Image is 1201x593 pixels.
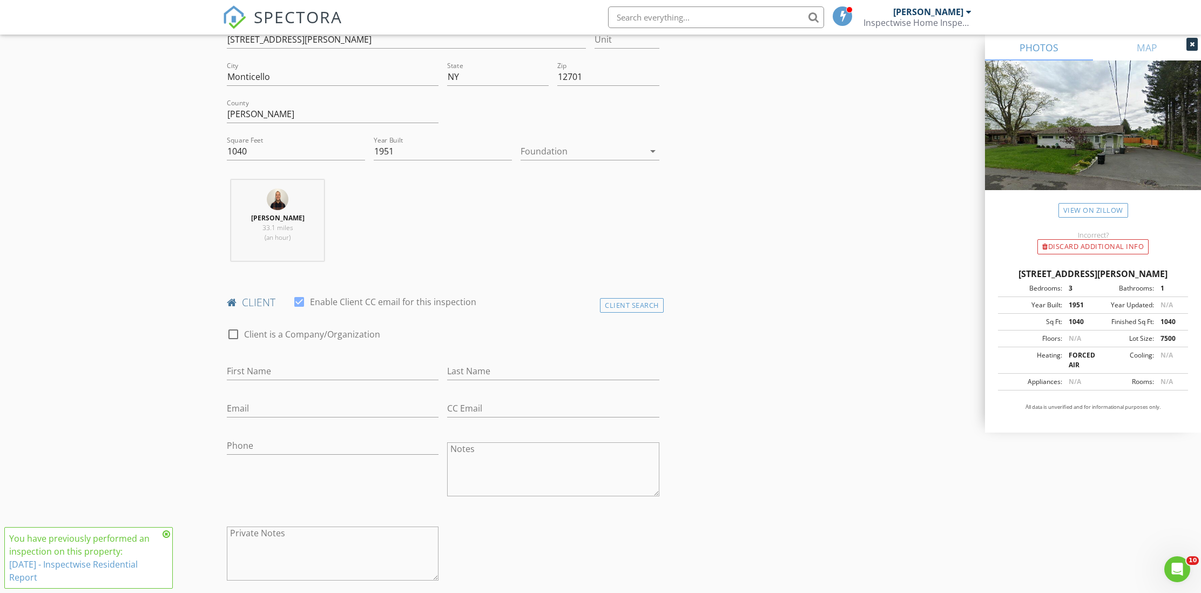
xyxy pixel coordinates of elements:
[1160,351,1173,360] span: N/A
[267,188,288,210] img: img_6005.jpeg
[1093,334,1154,343] div: Lot Size:
[985,231,1201,239] div: Incorrect?
[244,329,380,340] label: Client is a Company/Organization
[998,403,1188,411] p: All data is unverified and for informational purposes only.
[998,267,1188,280] div: [STREET_ADDRESS][PERSON_NAME]
[863,17,971,28] div: Inspectwise Home Inspections LLC
[985,35,1093,60] a: PHOTOS
[222,5,246,29] img: The Best Home Inspection Software - Spectora
[1160,300,1173,309] span: N/A
[1037,239,1149,254] div: Discard Additional info
[1154,284,1185,293] div: 1
[1058,203,1128,218] a: View on Zillow
[254,5,342,28] span: SPECTORA
[222,15,342,37] a: SPECTORA
[1001,351,1062,370] div: Heating:
[1093,35,1201,60] a: MAP
[1164,556,1190,582] iframe: Intercom live chat
[1093,377,1154,387] div: Rooms:
[1001,284,1062,293] div: Bedrooms:
[985,60,1201,216] img: streetview
[1001,334,1062,343] div: Floors:
[1062,300,1093,310] div: 1951
[262,223,293,232] span: 33.1 miles
[1093,317,1154,327] div: Finished Sq Ft:
[1093,300,1154,310] div: Year Updated:
[893,6,963,17] div: [PERSON_NAME]
[1069,334,1081,343] span: N/A
[1062,317,1093,327] div: 1040
[1093,351,1154,370] div: Cooling:
[265,233,291,242] span: (an hour)
[608,6,824,28] input: Search everything...
[1154,334,1185,343] div: 7500
[1062,351,1093,370] div: FORCED AIR
[1186,556,1199,565] span: 10
[1001,317,1062,327] div: Sq Ft:
[1001,377,1062,387] div: Appliances:
[9,532,159,584] div: You have previously performed an inspection on this property:
[1062,284,1093,293] div: 3
[251,213,305,223] strong: [PERSON_NAME]
[227,295,659,309] h4: client
[600,298,664,313] div: Client Search
[1001,300,1062,310] div: Year Built:
[646,145,659,158] i: arrow_drop_down
[1069,377,1081,386] span: N/A
[1093,284,1154,293] div: Bathrooms:
[1160,377,1173,386] span: N/A
[310,296,476,307] label: Enable Client CC email for this inspection
[9,558,138,583] a: [DATE] - Inspectwise Residential Report
[1154,317,1185,327] div: 1040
